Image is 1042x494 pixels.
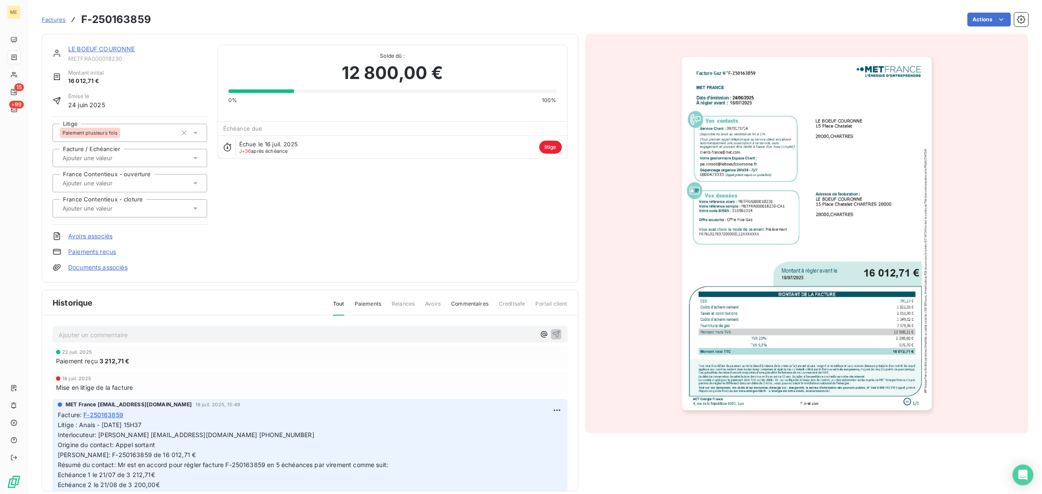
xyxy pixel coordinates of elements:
[68,247,116,256] a: Paiements reçus
[451,300,488,315] span: Commentaires
[7,475,21,489] img: Logo LeanPay
[228,52,557,60] span: Solde dû :
[9,101,24,109] span: +99
[56,356,98,366] span: Paiement reçu
[68,263,128,272] a: Documents associés
[7,85,20,99] a: 15
[99,356,130,366] span: 3 212,71 €
[58,410,82,419] span: Facture :
[967,13,1011,26] button: Actions
[68,232,112,240] a: Avoirs associés
[342,60,443,86] span: 12 800,00 €
[62,376,91,381] span: 18 juil. 2025
[333,300,344,316] span: Tout
[7,102,20,116] a: +99
[542,96,557,104] span: 100%
[7,5,21,19] div: ME
[81,12,151,27] h3: F-250163859
[62,179,149,187] input: Ajouter une valeur
[68,77,104,86] span: 16 012,71 €
[682,57,932,410] img: invoice_thumbnail
[535,300,567,315] span: Portail client
[62,349,92,355] span: 22 juil. 2025
[239,148,288,154] span: après échéance
[56,383,133,392] span: Mise en litige de la facture
[239,148,251,154] span: J+36
[239,141,298,148] span: Échue le 16 juil. 2025
[62,154,149,162] input: Ajouter une valeur
[392,300,415,315] span: Relances
[499,300,525,315] span: Creditsafe
[62,204,149,212] input: Ajouter une valeur
[223,125,263,132] span: Échéance due
[83,410,123,419] span: F-250163859
[68,45,135,53] a: LE BOEUF COURONNE
[14,83,24,91] span: 15
[195,402,240,407] span: 18 juil. 2025, 15:49
[42,15,66,24] a: Factures
[425,300,441,315] span: Avoirs
[68,92,105,100] span: Émise le
[228,96,237,104] span: 0%
[68,69,104,77] span: Montant initial
[66,401,192,408] span: MET France [EMAIL_ADDRESS][DOMAIN_NAME]
[539,141,562,154] span: litige
[42,16,66,23] span: Factures
[63,130,118,135] span: Paiement plusieurs fois
[1012,464,1033,485] div: Open Intercom Messenger
[68,55,207,62] span: METFRA000018230
[53,297,93,309] span: Historique
[355,300,381,315] span: Paiements
[68,100,105,109] span: 24 juin 2025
